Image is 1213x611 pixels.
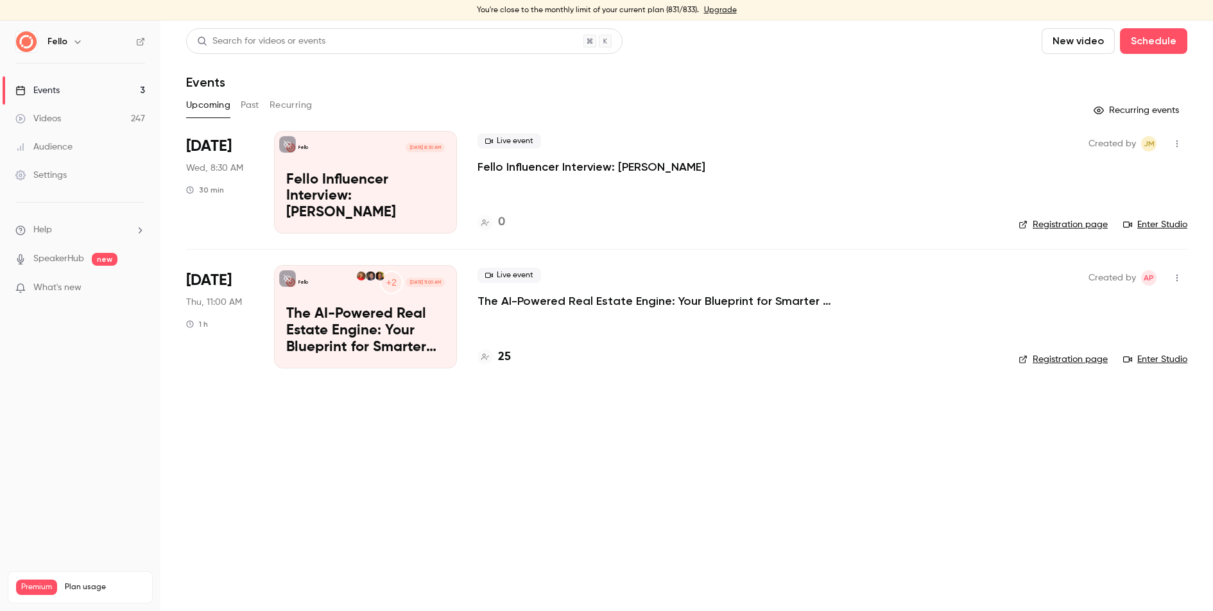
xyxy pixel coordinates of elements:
img: Fello [16,31,37,52]
span: Aayush Panjikar [1141,270,1157,286]
div: Sep 17 Wed, 9:30 AM (America/New York) [186,131,254,234]
a: Enter Studio [1123,218,1187,231]
a: The AI-Powered Real Estate Engine: Your Blueprint for Smarter Conversions [477,293,863,309]
span: [DATE] 11:00 AM [406,278,444,287]
a: The AI-Powered Real Estate Engine: Your Blueprint for Smarter ConversionsFello+2Adam AkerblomTiff... [274,265,457,368]
div: Audience [15,141,73,153]
img: Tiffany Bryant Gelzinis [366,271,375,280]
div: Videos [15,112,61,125]
div: Settings [15,169,67,182]
iframe: Noticeable Trigger [130,282,145,294]
span: Jamie Muenchen [1141,136,1157,151]
a: Fello Influencer Interview: [PERSON_NAME] [477,159,705,175]
a: Enter Studio [1123,353,1187,366]
span: Help [33,223,52,237]
span: Created by [1088,270,1136,286]
div: 30 min [186,185,224,195]
img: Kerry Kleckner [357,271,366,280]
div: Events [15,84,60,97]
a: 25 [477,349,511,366]
span: Thu, 11:00 AM [186,296,242,309]
img: Adam Akerblom [375,271,384,280]
span: new [92,253,117,266]
button: Past [241,95,259,116]
div: Sep 18 Thu, 12:00 PM (America/New York) [186,265,254,368]
p: Fello Influencer Interview: [PERSON_NAME] [286,172,445,221]
span: Premium [16,580,57,595]
span: Created by [1088,136,1136,151]
a: Registration page [1019,353,1108,366]
div: +2 [380,271,403,294]
span: Live event [477,268,541,283]
li: help-dropdown-opener [15,223,145,237]
button: Upcoming [186,95,230,116]
a: SpeakerHub [33,252,84,266]
button: Schedule [1120,28,1187,54]
button: Recurring [270,95,313,116]
h1: Events [186,74,225,90]
span: [DATE] [186,136,232,157]
p: Fello [298,144,308,151]
button: Recurring events [1088,100,1187,121]
h4: 25 [498,349,511,366]
a: Upgrade [704,5,737,15]
div: 1 h [186,319,208,329]
a: 0 [477,214,505,231]
h4: 0 [498,214,505,231]
span: Live event [477,133,541,149]
p: Fello [298,279,308,286]
span: [DATE] 8:30 AM [406,143,444,152]
span: Wed, 8:30 AM [186,162,243,175]
button: New video [1042,28,1115,54]
span: AP [1144,270,1154,286]
p: The AI-Powered Real Estate Engine: Your Blueprint for Smarter Conversions [286,306,445,356]
a: Fello Influencer Interview: Austin Hellickson Fello[DATE] 8:30 AMFello Influencer Interview: [PER... [274,131,457,234]
span: JM [1144,136,1155,151]
span: What's new [33,281,82,295]
a: Registration page [1019,218,1108,231]
div: Search for videos or events [197,35,325,48]
h6: Fello [47,35,67,48]
span: Plan usage [65,582,144,592]
span: [DATE] [186,270,232,291]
